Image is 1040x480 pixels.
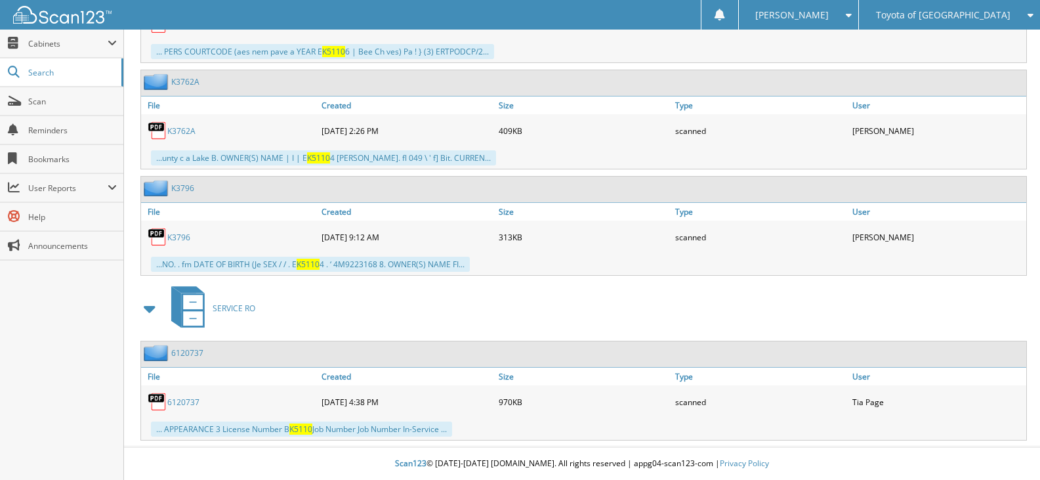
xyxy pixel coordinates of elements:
[849,118,1026,144] div: [PERSON_NAME]
[171,183,194,194] a: K3796
[720,458,769,469] a: Privacy Policy
[849,97,1026,114] a: User
[141,97,318,114] a: File
[163,282,255,334] a: SERVICE RO
[495,97,673,114] a: Size
[144,180,171,196] img: folder2.png
[849,203,1026,221] a: User
[672,389,849,415] div: scanned
[755,11,829,19] span: [PERSON_NAME]
[289,424,312,435] span: K5110
[28,240,117,251] span: Announcements
[672,118,849,144] div: scanned
[28,38,108,49] span: Cabinets
[141,203,318,221] a: File
[28,67,115,78] span: Search
[28,211,117,223] span: Help
[318,97,495,114] a: Created
[148,121,167,141] img: PDF.png
[124,448,1040,480] div: © [DATE]-[DATE] [DOMAIN_NAME]. All rights reserved | appg04-scan123-com |
[322,46,345,57] span: K5110
[672,97,849,114] a: Type
[974,417,1040,480] iframe: Chat Widget
[148,392,167,412] img: PDF.png
[849,224,1026,250] div: [PERSON_NAME]
[318,118,495,144] div: [DATE] 2:26 PM
[849,368,1026,385] a: User
[151,422,452,437] div: ... APPEARANCE 3 License Number B Job Number Job Number In-Service ...
[395,458,426,469] span: Scan123
[495,389,673,415] div: 970KB
[151,150,496,165] div: ...unty c a Lake B. OWNER(S) NAME | I | E 4 [PERSON_NAME]. fl 049 \ ' f] Bit. CURREN...
[307,152,330,164] span: K5110
[28,96,117,107] span: Scan
[876,11,1010,19] span: Toyota of [GEOGRAPHIC_DATA]
[318,203,495,221] a: Created
[318,224,495,250] div: [DATE] 9:12 AM
[167,125,196,137] a: K3762A
[213,303,255,314] span: SERVICE RO
[495,118,673,144] div: 409KB
[151,257,470,272] div: ...NO. . fm DATE OF BIRTH (Je SEX / / . E 4 . ‘ 4M9223168 8. OWNER(S) NAME FI...
[672,224,849,250] div: scanned
[167,232,190,243] a: K3796
[849,389,1026,415] div: Tia Page
[171,347,203,359] a: 6120737
[28,183,108,194] span: User Reports
[144,345,171,361] img: folder2.png
[148,227,167,247] img: PDF.png
[28,154,117,165] span: Bookmarks
[144,74,171,90] img: folder2.png
[672,203,849,221] a: Type
[297,259,320,270] span: K5110
[495,224,673,250] div: 313KB
[28,125,117,136] span: Reminders
[171,76,199,87] a: K3762A
[318,368,495,385] a: Created
[318,389,495,415] div: [DATE] 4:38 PM
[495,203,673,221] a: Size
[167,397,199,408] a: 6120737
[13,6,112,24] img: scan123-logo-white.svg
[151,44,494,59] div: ... PERS COURTCODE (aes nem pave a YEAR E 6 | Bee Ch ves) Pa ! } (3) ERTPODCP/2...
[141,368,318,385] a: File
[495,368,673,385] a: Size
[672,368,849,385] a: Type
